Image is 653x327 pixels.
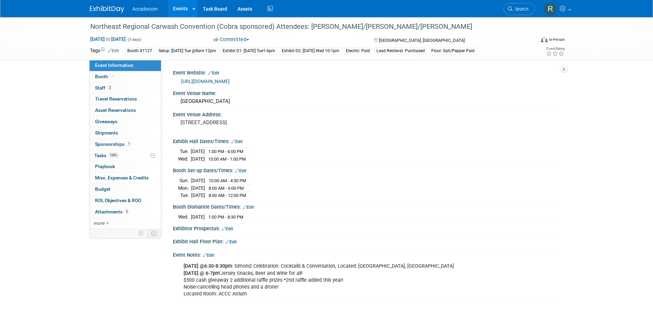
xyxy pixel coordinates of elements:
span: Staff [95,85,112,91]
div: Booth #1127 [125,47,154,55]
td: Tue. [178,192,191,199]
div: Exhibit Hall Dates/Times: [173,136,563,145]
div: Exhibitor Prospectus: [173,223,563,232]
span: 100% [108,153,119,158]
span: Search [513,7,528,12]
i: Booth reservation complete [111,74,115,78]
a: Edit [203,253,214,258]
div: Floor: Salt/Pepper Paid [429,47,477,55]
a: Sponsorships1 [90,139,161,150]
a: Attachments5 [90,207,161,218]
td: Personalize Event Tab Strip [135,229,147,238]
span: Booth [95,74,116,79]
div: Electric: Paid [344,47,372,55]
div: Northeast Regional Carwash Convention (Cobra sponsored) Attendees: [PERSON_NAME]/[PERSON_NAME]/[P... [88,21,525,33]
img: Format-Inperson.png [541,37,548,42]
td: [DATE] [191,184,205,192]
span: 1:00 PM - 6:00 PM [208,149,243,154]
span: Sponsorships [95,141,131,147]
a: Booth [90,71,161,82]
td: Wed. [178,155,191,163]
div: Booth Set-up Dates/Times: [173,165,563,174]
td: Tue. [178,148,191,155]
td: [DATE] [191,192,205,199]
td: [DATE] [191,148,205,155]
span: ROI, Objectives & ROO [95,198,141,203]
a: Shipments [90,128,161,139]
div: Event Website: [173,68,563,77]
div: Event Venue Address: [173,109,563,118]
a: Edit [235,168,246,173]
div: Lead Retrieval: Purchased [374,47,427,55]
span: to [105,36,111,42]
span: Travel Reservations [95,96,137,102]
a: Giveaways [90,116,161,127]
div: Event Rating [546,47,564,50]
span: [DATE] [DATE] [90,36,126,42]
a: Misc. Expenses & Credits [90,173,161,184]
span: Asset Reservations [95,107,136,113]
span: 8:00 AM - 12:00 PM [209,193,246,198]
a: Edit [225,240,237,244]
td: Toggle Event Tabs [147,229,161,238]
span: Giveaways [95,119,117,124]
a: more [90,218,161,229]
span: 10:00 AM - 1:00 PM [208,156,246,162]
a: Edit [208,71,219,75]
a: Edit [222,226,233,231]
td: [DATE] [191,177,205,185]
a: Search [503,3,535,15]
button: Committed [211,36,252,43]
div: Booth Dismantle Dates/Times: [173,202,563,211]
span: 8:00 AM - 6:00 PM [209,186,244,191]
span: Budget [95,186,110,192]
a: Playbook [90,161,161,172]
td: [DATE] [191,213,205,221]
span: Event Information [95,62,133,68]
div: Exhibit D1: [DATE] Tue1-6pm [221,47,277,55]
a: [URL][DOMAIN_NAME] [181,79,230,84]
span: Playbook [95,164,115,169]
span: Tasks [94,153,119,158]
div: Exhibit Hall Floor Plan: [173,236,563,245]
td: Sun. [178,177,191,185]
div: Exhibit D2: [DATE] Wed 10-1pm [280,47,341,55]
td: Wed. [178,213,191,221]
span: Acradiocom [132,6,158,12]
div: Event Format [494,36,565,46]
span: (3 days) [127,37,141,42]
span: 5 [124,209,129,214]
span: Misc. Expenses & Credits [95,175,149,180]
b: [DATE] @ 6-7pm [184,270,220,276]
span: 3 [107,85,112,90]
td: Tags [90,47,119,55]
a: Event Information [90,60,161,71]
a: Edit [243,205,254,210]
a: Edit [108,48,119,53]
a: Edit [231,139,243,144]
a: Tasks100% [90,150,161,161]
div: In-Person [549,37,565,42]
span: Attachments [95,209,129,214]
pre: [STREET_ADDRESS] [180,119,328,126]
a: ROI, Objectives & ROO [90,195,161,206]
a: Budget [90,184,161,195]
img: Ronald Tralle [544,2,557,15]
div: Event Venue Name: [173,88,563,97]
div: Setup: [DATE] Tue @8am-12pm [156,47,218,55]
a: Staff3 [90,83,161,94]
div: [GEOGRAPHIC_DATA] [178,96,558,107]
div: : Simoniz Celebration: Cocktails & Conversation, Located: [GEOGRAPHIC_DATA], [GEOGRAPHIC_DATA] 'J... [179,259,488,301]
td: [DATE] [191,155,205,163]
a: Travel Reservations [90,94,161,105]
img: ExhibitDay [90,6,124,13]
span: [GEOGRAPHIC_DATA], [GEOGRAPHIC_DATA] [379,38,465,43]
span: 1:00 PM - 8:30 PM [208,214,243,220]
span: 10:00 AM - 4:30 PM [209,178,246,183]
a: Asset Reservations [90,105,161,116]
span: 1 [126,141,131,147]
span: Shipments [95,130,118,136]
b: [DATE] @6:30-8:30pm [184,263,232,269]
span: more [94,220,105,226]
td: Mon. [178,184,191,192]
